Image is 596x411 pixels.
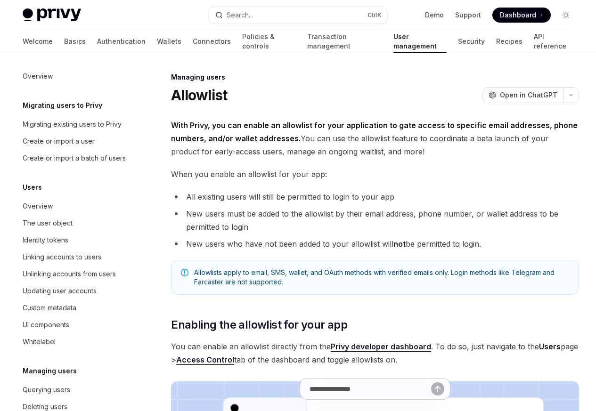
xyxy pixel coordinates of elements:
[171,73,579,82] div: Managing users
[15,266,136,282] a: Unlinking accounts from users
[455,10,481,20] a: Support
[171,121,578,143] strong: With Privy, you can enable an allowlist for your application to gate access to specific email add...
[492,8,551,23] a: Dashboard
[23,119,122,130] div: Migrating existing users to Privy
[500,90,557,100] span: Open in ChatGPT
[496,30,523,53] a: Recipes
[171,190,579,203] li: All existing users will still be permitted to login to your app
[171,207,579,234] li: New users must be added to the allowlist by their email address, phone number, or wallet address ...
[15,116,136,133] a: Migrating existing users to Privy
[539,342,561,351] strong: Users
[23,218,73,229] div: The user object
[181,269,188,276] svg: Note
[15,316,136,333] a: UI components
[15,215,136,232] a: The user object
[15,381,136,398] a: Querying users
[307,30,382,53] a: Transaction management
[558,8,573,23] button: Toggle dark mode
[23,285,97,297] div: Updating user accounts
[171,168,579,181] span: When you enable an allowlist for your app:
[23,302,76,314] div: Custom metadata
[15,150,136,167] a: Create or import a batch of users
[310,379,431,399] input: Ask a question...
[23,30,53,53] a: Welcome
[15,198,136,215] a: Overview
[15,133,136,150] a: Create or import a user
[157,30,181,53] a: Wallets
[15,299,136,316] a: Custom metadata
[15,68,136,85] a: Overview
[176,355,234,365] a: Access Control
[431,382,444,395] button: Send message
[534,30,573,53] a: API reference
[23,336,56,347] div: Whitelabel
[171,317,347,332] span: Enabling the allowlist for your app
[23,71,53,82] div: Overview
[171,87,227,104] h1: Allowlist
[23,251,101,263] div: Linking accounts to users
[23,319,69,330] div: UI components
[209,7,387,24] button: Open search
[23,365,77,377] h5: Managing users
[171,340,579,366] span: You can enable an allowlist directly from the . To do so, just navigate to the page > tab of the ...
[500,10,536,20] span: Dashboard
[23,182,42,193] h5: Users
[194,268,569,287] span: Allowlists apply to email, SMS, wallet, and OAuth methods with verified emails only. Login method...
[367,11,382,19] span: Ctrl K
[23,153,126,164] div: Create or import a batch of users
[23,268,116,280] div: Unlinking accounts from users
[97,30,146,53] a: Authentication
[15,249,136,266] a: Linking accounts to users
[458,30,485,53] a: Security
[64,30,86,53] a: Basics
[393,239,406,249] strong: not
[193,30,231,53] a: Connectors
[15,282,136,299] a: Updating user accounts
[331,342,431,352] a: Privy developer dashboard
[15,333,136,350] a: Whitelabel
[23,384,70,395] div: Querying users
[15,232,136,249] a: Identity tokens
[393,30,447,53] a: User management
[23,201,53,212] div: Overview
[23,234,68,246] div: Identity tokens
[425,10,444,20] a: Demo
[482,87,563,103] button: Open in ChatGPT
[23,8,81,22] img: light logo
[23,100,102,111] h5: Migrating users to Privy
[242,30,296,53] a: Policies & controls
[171,237,579,250] li: New users who have not been added to your allowlist will be permitted to login.
[171,119,579,158] span: You can use the allowlist feature to coordinate a beta launch of your product for early-access us...
[227,9,253,21] div: Search...
[23,136,95,147] div: Create or import a user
